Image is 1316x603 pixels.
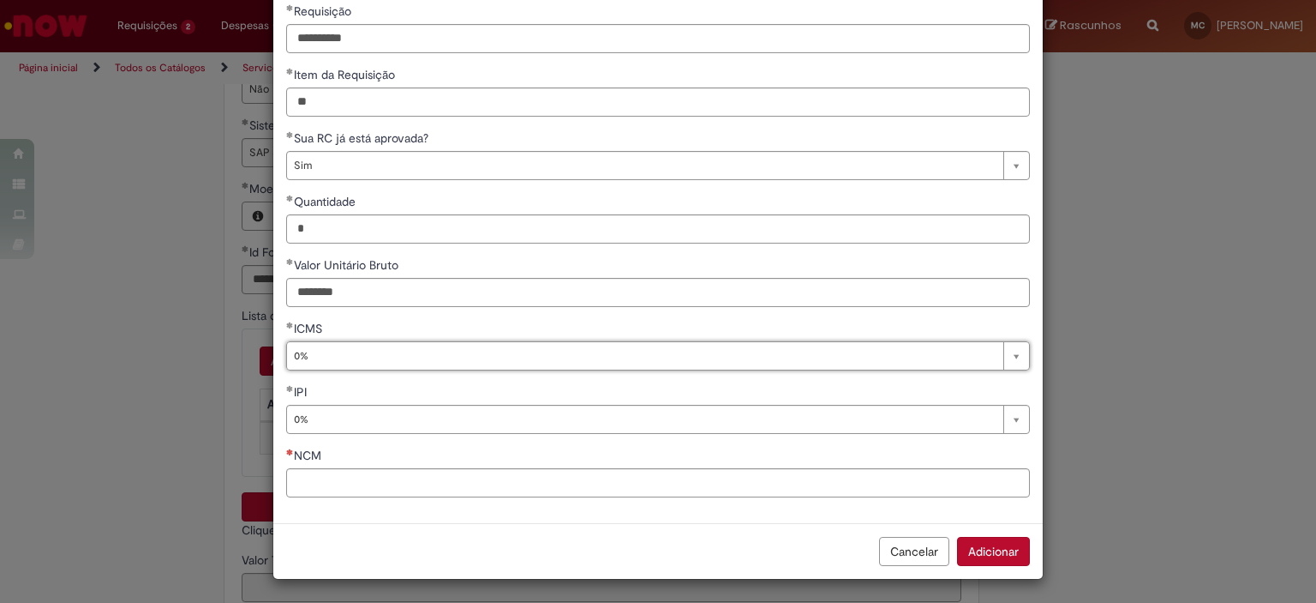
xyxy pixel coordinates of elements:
span: Necessários [286,449,294,455]
input: Requisição [286,24,1030,53]
span: Sim [294,152,995,179]
span: ICMS [294,321,326,336]
span: Obrigatório Preenchido [286,131,294,138]
span: 0% [294,406,995,433]
span: Obrigatório Preenchido [286,195,294,202]
span: Quantidade [294,194,359,209]
span: Item da Requisição [294,67,398,82]
input: Item da Requisição [286,87,1030,117]
span: Obrigatório Preenchido [286,322,294,329]
span: Obrigatório Preenchido [286,68,294,75]
span: Valor Unitário Bruto [294,257,402,273]
span: Sua RC já está aprovada? [294,130,432,146]
button: Adicionar [957,537,1030,566]
span: Requisição [294,3,355,19]
span: Obrigatório Preenchido [286,385,294,392]
input: Valor Unitário Bruto [286,278,1030,307]
span: Obrigatório Preenchido [286,258,294,265]
input: NCM [286,468,1030,497]
span: 0% [294,342,995,370]
input: Quantidade [286,214,1030,244]
button: Cancelar [879,537,949,566]
span: Obrigatório Preenchido [286,4,294,11]
span: NCM [294,448,325,463]
span: IPI [294,384,310,400]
